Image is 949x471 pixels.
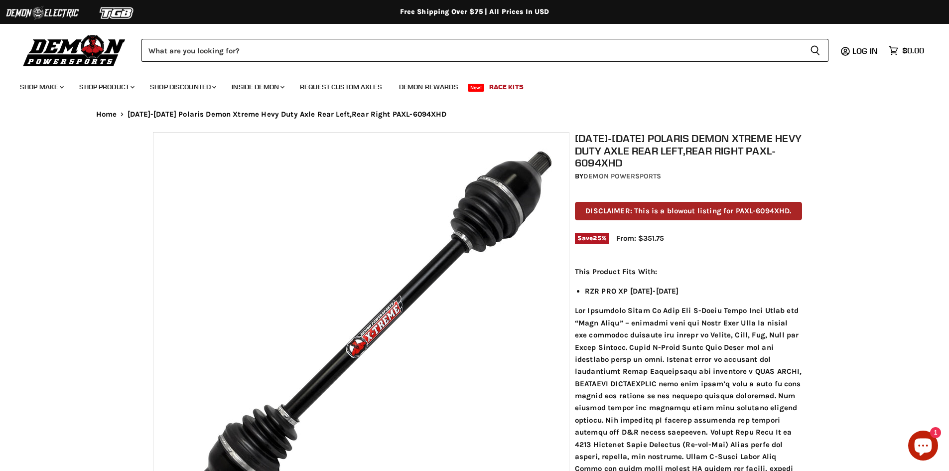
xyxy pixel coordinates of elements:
[884,43,929,58] a: $0.00
[72,77,140,97] a: Shop Product
[593,234,601,242] span: 25
[583,172,661,180] a: Demon Powersports
[80,3,154,22] img: TGB Logo 2
[585,285,802,297] li: RZR PRO XP [DATE]-[DATE]
[141,39,802,62] input: Search
[575,266,802,278] p: This Product Fits With:
[142,77,222,97] a: Shop Discounted
[96,110,117,119] a: Home
[392,77,466,97] a: Demon Rewards
[848,46,884,55] a: Log in
[575,233,609,244] span: Save %
[802,39,828,62] button: Search
[76,110,873,119] nav: Breadcrumbs
[468,84,485,92] span: New!
[575,132,802,169] h1: [DATE]-[DATE] Polaris Demon Xtreme Hevy Duty Axle Rear Left,Rear Right PAXL-6094XHD
[128,110,446,119] span: [DATE]-[DATE] Polaris Demon Xtreme Hevy Duty Axle Rear Left,Rear Right PAXL-6094XHD
[482,77,531,97] a: Race Kits
[575,171,802,182] div: by
[5,3,80,22] img: Demon Electric Logo 2
[20,32,129,68] img: Demon Powersports
[616,234,664,243] span: From: $351.75
[905,431,941,463] inbox-online-store-chat: Shopify online store chat
[76,7,873,16] div: Free Shipping Over $75 | All Prices In USD
[575,202,802,220] p: DISCLAIMER: This is a blowout listing for PAXL-6094XHD.
[902,46,924,55] span: $0.00
[12,73,922,97] ul: Main menu
[141,39,828,62] form: Product
[12,77,70,97] a: Shop Make
[224,77,290,97] a: Inside Demon
[852,46,878,56] span: Log in
[292,77,390,97] a: Request Custom Axles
